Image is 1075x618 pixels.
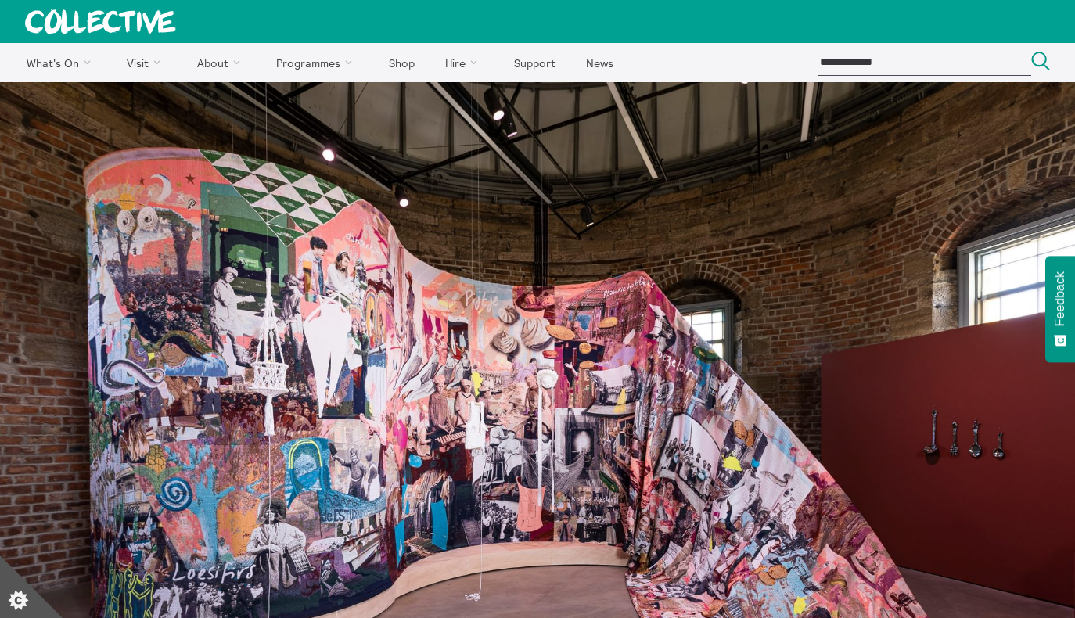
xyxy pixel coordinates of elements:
[500,43,569,82] a: Support
[1053,271,1067,326] span: Feedback
[183,43,260,82] a: About
[113,43,181,82] a: Visit
[263,43,372,82] a: Programmes
[572,43,627,82] a: News
[375,43,428,82] a: Shop
[13,43,110,82] a: What's On
[432,43,498,82] a: Hire
[1045,256,1075,362] button: Feedback - Show survey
